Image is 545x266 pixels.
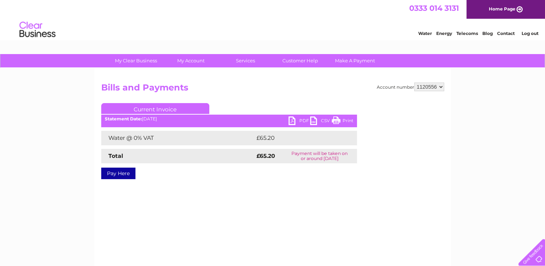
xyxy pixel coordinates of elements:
a: Services [216,54,275,67]
a: Energy [436,31,452,36]
a: PDF [289,116,310,127]
img: logo.png [19,19,56,41]
a: Current Invoice [101,103,209,114]
b: Statement Date: [105,116,142,121]
div: [DATE] [101,116,357,121]
a: Print [332,116,353,127]
a: My Clear Business [106,54,166,67]
a: Water [418,31,432,36]
div: Clear Business is a trading name of Verastar Limited (registered in [GEOGRAPHIC_DATA] No. 3667643... [103,4,443,35]
div: Account number [377,83,444,91]
a: My Account [161,54,220,67]
a: Customer Help [271,54,330,67]
td: Water @ 0% VAT [101,131,255,145]
a: Log out [521,31,538,36]
a: Make A Payment [325,54,385,67]
strong: Total [108,152,123,159]
h2: Bills and Payments [101,83,444,96]
a: CSV [310,116,332,127]
a: 0333 014 3131 [409,4,459,13]
a: Contact [497,31,515,36]
a: Pay Here [101,168,135,179]
a: Telecoms [456,31,478,36]
td: Payment will be taken on or around [DATE] [282,149,357,163]
strong: £65.20 [256,152,275,159]
td: £65.20 [255,131,342,145]
a: Blog [482,31,493,36]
